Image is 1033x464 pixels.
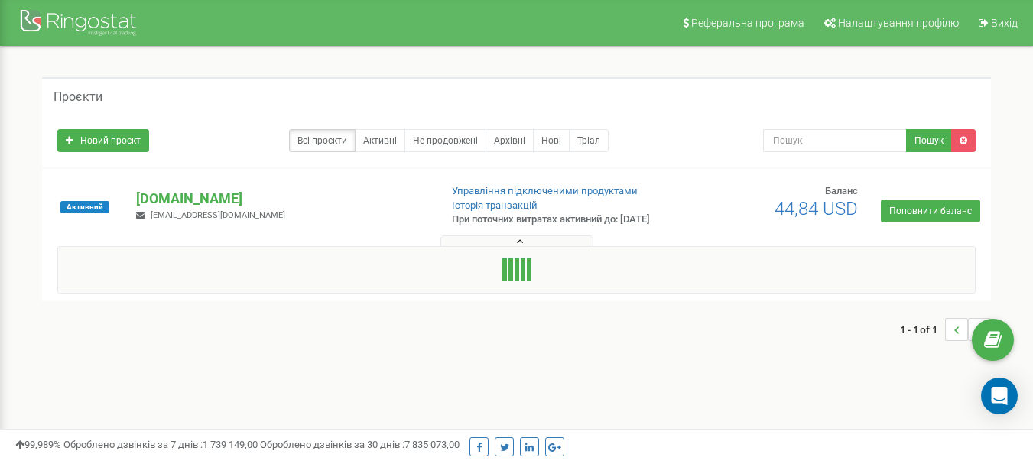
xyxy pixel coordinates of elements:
span: Активний [60,201,109,213]
nav: ... [900,303,991,356]
a: Всі проєкти [289,129,356,152]
a: Новий проєкт [57,129,149,152]
a: Активні [355,129,405,152]
p: При поточних витратах активний до: [DATE] [452,213,664,227]
span: Оброблено дзвінків за 7 днів : [63,439,258,450]
span: 44,84 USD [775,198,858,219]
span: 1 - 1 of 1 [900,318,945,341]
a: Не продовжені [404,129,486,152]
p: [DOMAIN_NAME] [136,189,427,209]
span: [EMAIL_ADDRESS][DOMAIN_NAME] [151,210,285,220]
u: 7 835 073,00 [404,439,460,450]
u: 1 739 149,00 [203,439,258,450]
span: 99,989% [15,439,61,450]
h5: Проєкти [54,90,102,104]
span: Вихід [991,17,1018,29]
span: Баланс [825,185,858,196]
a: Управління підключеними продуктами [452,185,638,196]
span: Налаштування профілю [838,17,959,29]
a: Поповнити баланс [881,200,980,222]
span: Оброблено дзвінків за 30 днів : [260,439,460,450]
a: Архівні [486,129,534,152]
div: Open Intercom Messenger [981,378,1018,414]
button: Пошук [906,129,952,152]
input: Пошук [763,129,907,152]
a: Тріал [569,129,609,152]
a: Нові [533,129,570,152]
span: Реферальна програма [691,17,804,29]
a: Історія транзакцій [452,200,538,211]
